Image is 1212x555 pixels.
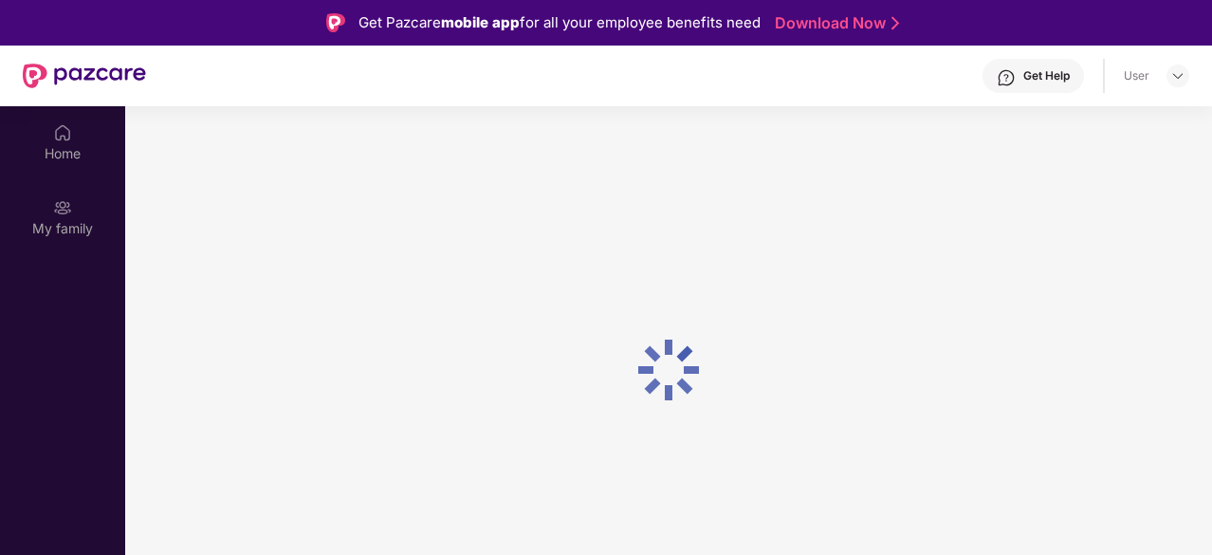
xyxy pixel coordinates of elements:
strong: mobile app [441,13,520,31]
img: New Pazcare Logo [23,64,146,88]
div: Get Help [1023,68,1070,83]
div: Get Pazcare for all your employee benefits need [358,11,761,34]
img: Logo [326,13,345,32]
img: svg+xml;base64,PHN2ZyB3aWR0aD0iMjAiIGhlaWdodD0iMjAiIHZpZXdCb3g9IjAgMCAyMCAyMCIgZmlsbD0ibm9uZSIgeG... [53,198,72,217]
img: Stroke [891,13,899,33]
img: svg+xml;base64,PHN2ZyBpZD0iSG9tZSIgeG1sbnM9Imh0dHA6Ly93d3cudzMub3JnLzIwMDAvc3ZnIiB3aWR0aD0iMjAiIG... [53,123,72,142]
img: svg+xml;base64,PHN2ZyBpZD0iSGVscC0zMngzMiIgeG1sbnM9Imh0dHA6Ly93d3cudzMub3JnLzIwMDAvc3ZnIiB3aWR0aD... [997,68,1016,87]
a: Download Now [775,13,893,33]
img: svg+xml;base64,PHN2ZyBpZD0iRHJvcGRvd24tMzJ4MzIiIHhtbG5zPSJodHRwOi8vd3d3LnczLm9yZy8yMDAwL3N2ZyIgd2... [1170,68,1185,83]
div: User [1124,68,1149,83]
